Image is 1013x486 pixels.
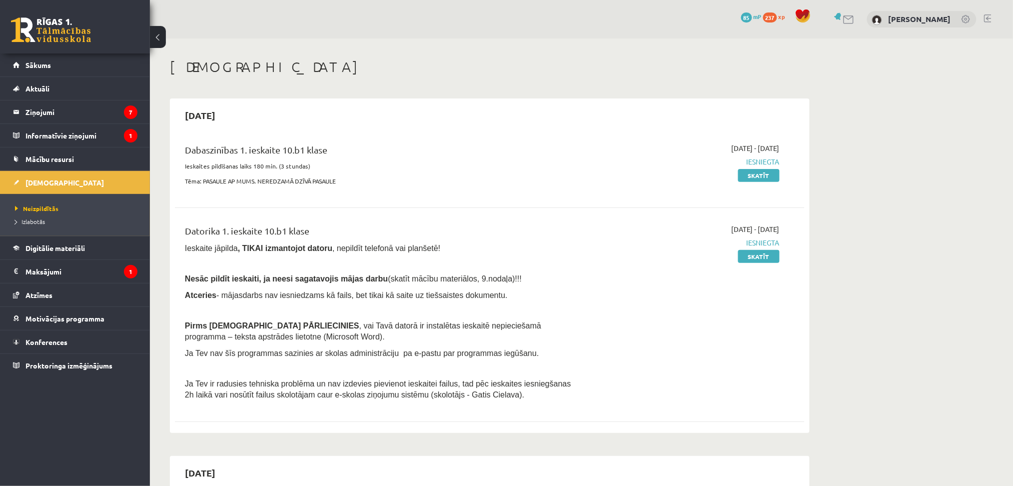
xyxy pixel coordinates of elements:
a: [PERSON_NAME] [889,14,951,24]
a: Digitālie materiāli [13,236,137,259]
a: 85 mP [741,12,762,20]
a: Aktuāli [13,77,137,100]
span: - mājasdarbs nav iesniedzams kā fails, bet tikai kā saite uz tiešsaistes dokumentu. [185,291,508,299]
span: Aktuāli [25,84,49,93]
a: Atzīmes [13,283,137,306]
a: Konferences [13,330,137,353]
span: xp [779,12,785,20]
span: Proktoringa izmēģinājums [25,361,112,370]
a: Maksājumi1 [13,260,137,283]
legend: Informatīvie ziņojumi [25,124,137,147]
span: Ja Tev nav šīs programmas sazinies ar skolas administrāciju pa e-pastu par programmas iegūšanu. [185,349,539,357]
a: [DEMOGRAPHIC_DATA] [13,171,137,194]
legend: Maksājumi [25,260,137,283]
b: Atceries [185,291,216,299]
a: Informatīvie ziņojumi1 [13,124,137,147]
legend: Ziņojumi [25,100,137,123]
a: Izlabotās [15,217,140,226]
a: Proktoringa izmēģinājums [13,354,137,377]
span: Konferences [25,337,67,346]
span: Motivācijas programma [25,314,104,323]
a: Motivācijas programma [13,307,137,330]
h1: [DEMOGRAPHIC_DATA] [170,58,810,75]
span: Izlabotās [15,217,45,225]
i: 7 [124,105,137,119]
p: Ieskaites pildīšanas laiks 180 min. (3 stundas) [185,161,576,170]
span: [DATE] - [DATE] [732,224,780,234]
span: Mācību resursi [25,154,74,163]
a: Neizpildītās [15,204,140,213]
span: Ja Tev ir radusies tehniska problēma un nav izdevies pievienot ieskaitei failus, tad pēc ieskaite... [185,379,571,399]
span: Sākums [25,60,51,69]
span: Nesāc pildīt ieskaiti, ja neesi sagatavojis mājas darbu [185,274,388,283]
a: Ziņojumi7 [13,100,137,123]
span: Atzīmes [25,290,52,299]
h2: [DATE] [175,461,225,484]
span: (skatīt mācību materiālos, 9.nodaļa)!!! [388,274,522,283]
img: Reinis Kristofers Jirgensons [872,15,882,25]
a: Skatīt [738,250,780,263]
i: 1 [124,265,137,278]
a: Sākums [13,53,137,76]
span: Digitālie materiāli [25,243,85,252]
a: Skatīt [738,169,780,182]
a: 237 xp [763,12,790,20]
span: 85 [741,12,752,22]
b: , TIKAI izmantojot datoru [238,244,332,252]
div: Dabaszinības 1. ieskaite 10.b1 klase [185,143,576,161]
span: Ieskaite jāpilda , nepildīt telefonā vai planšetē! [185,244,440,252]
span: 237 [763,12,777,22]
h2: [DATE] [175,103,225,127]
span: [DATE] - [DATE] [732,143,780,153]
span: [DEMOGRAPHIC_DATA] [25,178,104,187]
span: Neizpildītās [15,204,58,212]
span: Iesniegta [591,237,780,248]
p: Tēma: PASAULE AP MUMS. NEREDZAMĀ DZĪVĀ PASAULE [185,176,576,185]
a: Mācību resursi [13,147,137,170]
span: mP [754,12,762,20]
span: Pirms [DEMOGRAPHIC_DATA] PĀRLIECINIES [185,321,359,330]
a: Rīgas 1. Tālmācības vidusskola [11,17,91,42]
div: Datorika 1. ieskaite 10.b1 klase [185,224,576,242]
i: 1 [124,129,137,142]
span: Iesniegta [591,156,780,167]
span: , vai Tavā datorā ir instalētas ieskaitē nepieciešamā programma – teksta apstrādes lietotne (Micr... [185,321,541,341]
